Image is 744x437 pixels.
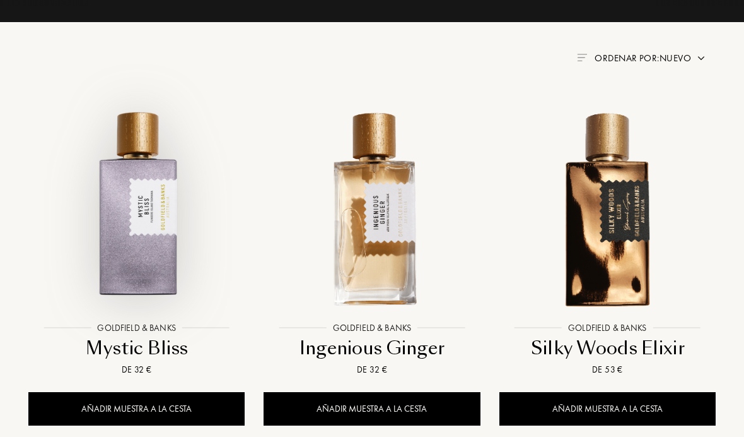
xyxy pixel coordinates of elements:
div: De 32 € [33,363,240,376]
a: Silky Woods Elixir Goldfield & BanksGoldfield & BanksSilky Woods ElixirDe 53 € [499,88,716,392]
div: De 53 € [504,363,711,376]
img: filter_by.png [577,54,587,61]
a: Mystic Bliss Goldfield & BanksGoldfield & BanksMystic BlissDe 32 € [28,88,245,392]
div: Añadir muestra a la cesta [499,392,716,426]
img: Silky Woods Elixir Goldfield & Banks [501,102,713,314]
div: Añadir muestra a la cesta [264,392,480,426]
img: Ingenious Ginger Goldfield & Banks [266,102,478,314]
div: De 32 € [269,363,475,376]
a: Ingenious Ginger Goldfield & BanksGoldfield & BanksIngenious GingerDe 32 € [264,88,480,392]
img: arrow.png [696,53,706,63]
div: Añadir muestra a la cesta [28,392,245,426]
span: Ordenar por: Nuevo [595,52,691,64]
img: Mystic Bliss Goldfield & Banks [31,102,243,314]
